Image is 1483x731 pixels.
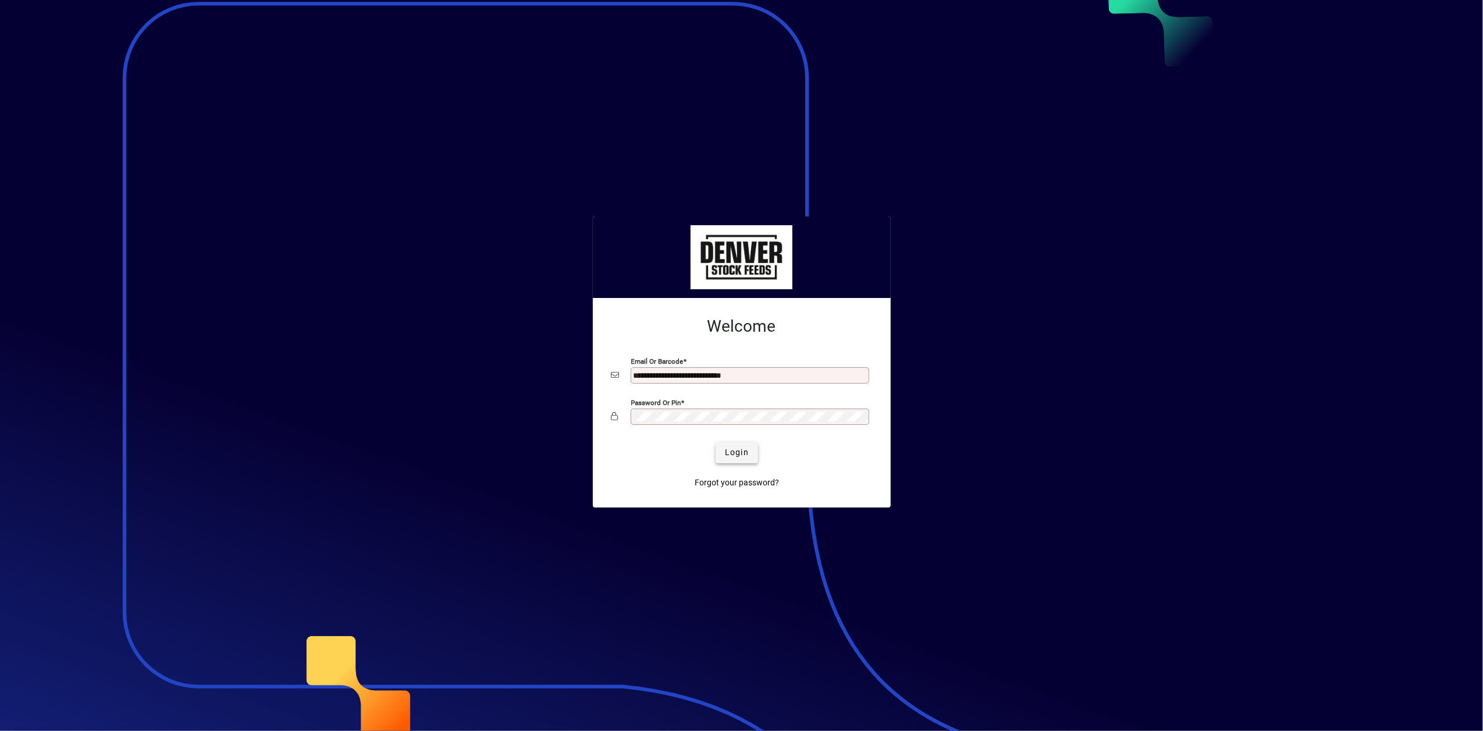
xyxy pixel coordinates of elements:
span: Login [725,446,749,459]
button: Login [716,442,758,463]
span: Forgot your password? [695,477,779,489]
h2: Welcome [611,317,872,336]
a: Forgot your password? [690,473,784,494]
mat-label: Password or Pin [631,398,681,406]
mat-label: Email or Barcode [631,357,684,365]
